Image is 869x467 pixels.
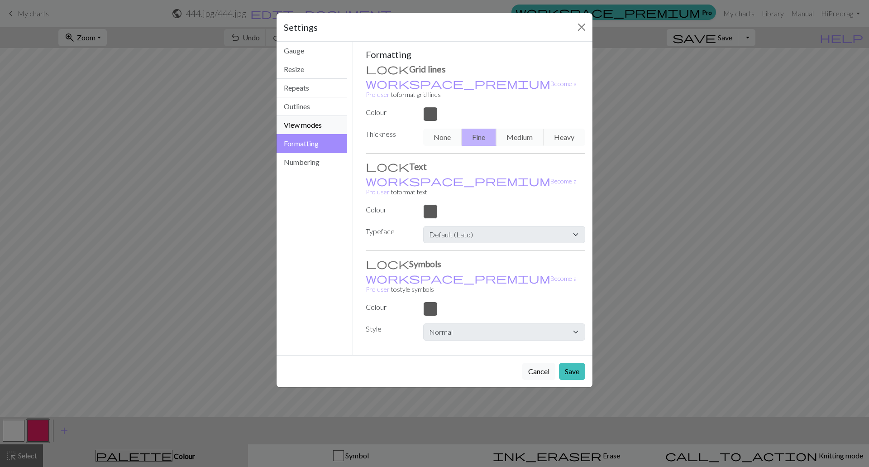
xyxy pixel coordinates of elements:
[277,134,347,153] button: Formatting
[360,323,418,337] label: Style
[360,107,418,118] label: Colour
[574,20,589,34] button: Close
[360,226,418,240] label: Typeface
[559,363,585,380] button: Save
[366,174,550,187] span: workspace_premium
[366,63,586,74] h3: Grid lines
[366,274,577,293] a: Become a Pro user
[277,116,347,135] button: View modes
[277,97,347,116] button: Outlines
[277,60,347,79] button: Resize
[284,20,318,34] h5: Settings
[366,49,586,60] h5: Formatting
[277,153,347,171] button: Numbering
[360,129,418,142] label: Thickness
[360,302,418,313] label: Colour
[366,80,577,98] a: Become a Pro user
[366,161,586,172] h3: Text
[277,42,347,60] button: Gauge
[366,274,577,293] small: to style symbols
[366,77,550,90] span: workspace_premium
[366,177,577,196] small: to format text
[366,177,577,196] a: Become a Pro user
[360,204,418,215] label: Colour
[366,258,586,269] h3: Symbols
[277,79,347,97] button: Repeats
[366,272,550,284] span: workspace_premium
[522,363,555,380] button: Cancel
[366,80,577,98] small: to format grid lines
